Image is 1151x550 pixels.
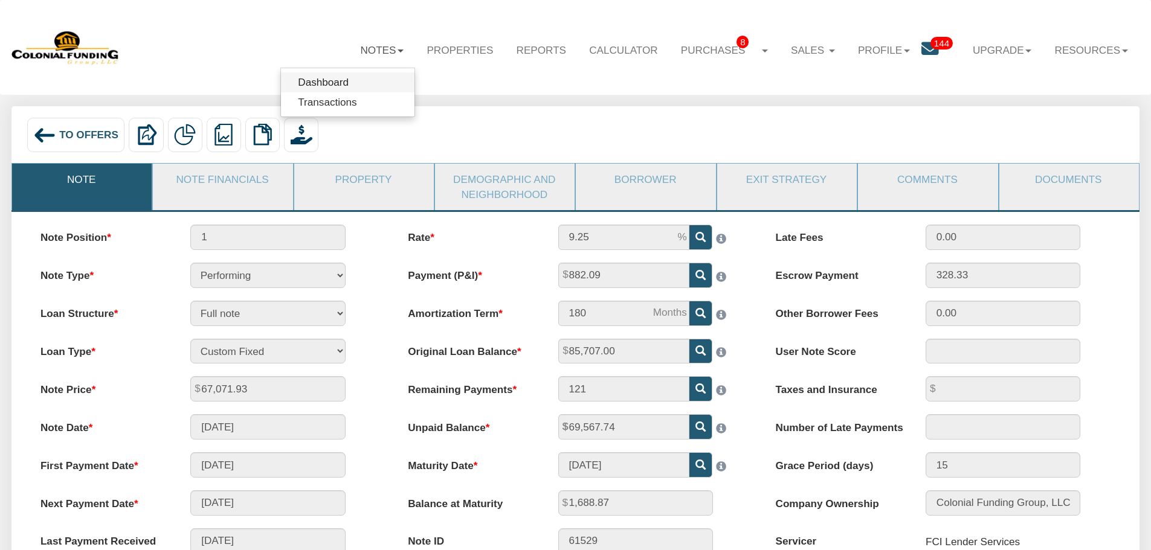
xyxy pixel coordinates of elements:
[717,164,856,195] a: Exit Strategy
[763,301,914,321] label: Other Borrower Fees
[435,164,573,210] a: Demographic and Neighborhood
[12,164,150,195] a: Note
[961,33,1043,68] a: Upgrade
[921,33,961,69] a: 144
[213,124,234,145] img: reports.png
[415,33,505,68] a: Properties
[281,72,414,92] a: Dashboard
[763,490,914,511] label: Company Ownership
[28,339,178,359] label: Loan Type
[291,124,312,145] img: purchase_offer.png
[1043,33,1140,68] a: Resources
[28,528,178,549] label: Last Payment Received
[763,339,914,359] label: User Note Score
[28,452,178,473] label: First Payment Date
[576,164,714,195] a: Borrower
[190,452,345,478] input: MM/DD/YYYY
[763,414,914,435] label: Number of Late Payments
[28,376,178,397] label: Note Price
[59,129,118,141] span: To Offers
[558,225,689,250] input: This field can contain only numeric characters
[190,490,345,516] input: MM/DD/YYYY
[763,263,914,283] label: Escrow Payment
[174,124,196,145] img: partial.png
[395,225,546,245] label: Rate
[763,528,914,549] label: Servicer
[395,414,546,435] label: Unpaid Balance
[763,225,914,245] label: Late Fees
[737,36,749,48] span: 8
[28,301,178,321] label: Loan Structure
[135,124,157,145] img: export.svg
[190,414,345,440] input: MM/DD/YYYY
[395,452,546,473] label: Maturity Date
[846,33,921,68] a: Profile
[349,33,415,68] a: Notes
[779,33,846,68] a: Sales
[33,124,56,147] img: back_arrow_left_icon.svg
[395,339,546,359] label: Original Loan Balance
[858,164,996,195] a: Comments
[28,263,178,283] label: Note Type
[395,263,546,283] label: Payment (P&I)
[999,164,1138,195] a: Documents
[251,124,273,145] img: copy.png
[395,301,546,321] label: Amortization Term
[763,452,914,473] label: Grace Period (days)
[28,225,178,245] label: Note Position
[505,33,578,68] a: Reports
[395,528,546,549] label: Note ID
[558,452,689,478] input: MM/DD/YYYY
[930,37,953,50] span: 144
[28,490,178,511] label: Next Payment Date
[281,92,414,112] a: Transactions
[395,490,546,511] label: Balance at Maturity
[153,164,291,195] a: Note Financials
[669,33,779,68] a: Purchases8
[11,30,120,66] img: 579666
[395,376,546,397] label: Remaining Payments
[763,376,914,397] label: Taxes and Insurance
[294,164,433,195] a: Property
[578,33,669,68] a: Calculator
[28,414,178,435] label: Note Date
